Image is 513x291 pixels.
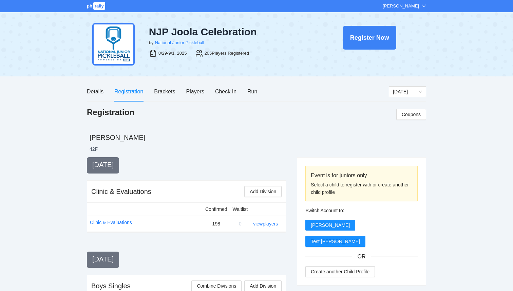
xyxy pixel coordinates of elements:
[311,221,350,229] span: [PERSON_NAME]
[305,220,355,231] button: [PERSON_NAME]
[250,282,276,290] span: Add Division
[90,219,132,226] a: Clinic & Evaluations
[311,268,369,275] span: Create another Child Profile
[305,266,375,277] button: Create another Child Profile
[93,2,105,10] span: rally
[343,26,396,50] button: Register Now
[154,87,175,96] div: Brackets
[311,238,360,245] span: Test [PERSON_NAME]
[149,39,154,46] div: by
[305,207,418,214] div: Switch Account to:
[90,146,98,152] li: 42 F
[205,50,249,57] div: 205 Players Registered
[233,205,248,213] div: Waitlist
[158,50,187,57] div: 8/29-9/1, 2025
[92,255,114,263] span: [DATE]
[87,3,106,8] a: pbrally
[87,107,134,118] h1: Registration
[311,181,412,196] div: Select a child to register with or create another child profile
[114,87,143,96] div: Registration
[311,171,412,180] div: Event is for juniors only
[250,188,276,195] span: Add Division
[352,252,371,261] span: OR
[239,221,242,226] span: 0
[186,87,204,96] div: Players
[205,205,227,213] div: Confirmed
[253,221,278,226] a: view players
[87,87,103,96] div: Details
[305,236,365,247] button: Test [PERSON_NAME]
[91,281,131,291] div: Boys Singles
[393,87,422,97] span: Saturday
[92,161,114,168] span: [DATE]
[149,26,308,38] div: NJP Joola Celebration
[247,87,257,96] div: Run
[90,133,426,142] h2: [PERSON_NAME]
[383,3,419,10] div: [PERSON_NAME]
[87,3,92,8] span: pb
[197,282,236,290] span: Combine Divisions
[244,186,282,197] button: Add Division
[422,4,426,8] span: down
[402,111,421,118] span: Coupons
[155,40,204,45] a: National Junior Pickleball
[396,109,426,120] button: Coupons
[92,23,135,66] img: njp-logo2.png
[203,216,230,232] td: 198
[91,187,151,196] div: Clinic & Evaluations
[215,87,236,96] div: Check In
